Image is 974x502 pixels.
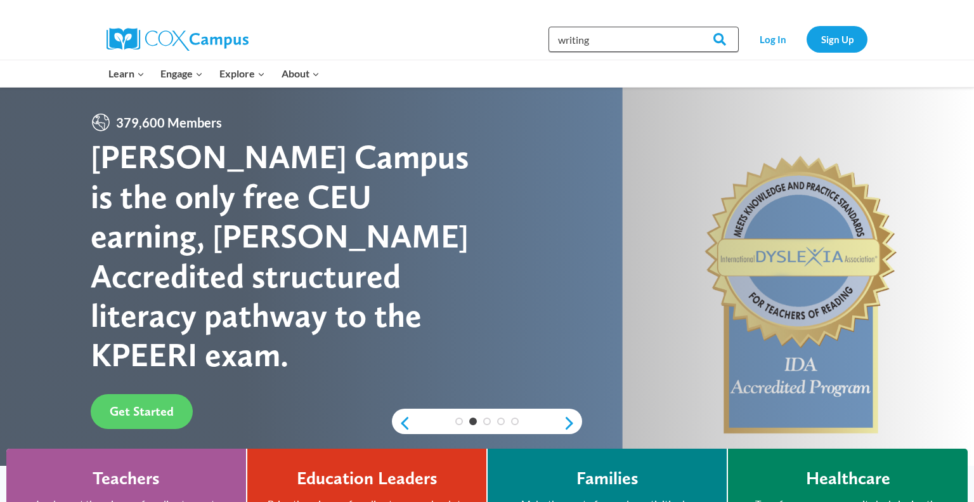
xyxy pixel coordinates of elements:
[483,418,491,425] a: 3
[211,60,273,87] button: Child menu of Explore
[511,418,519,425] a: 5
[392,411,582,436] div: content slider buttons
[107,28,249,51] img: Cox Campus
[745,26,800,52] a: Log In
[455,418,463,425] a: 1
[497,418,505,425] a: 4
[153,60,212,87] button: Child menu of Engage
[563,416,582,431] a: next
[110,404,174,419] span: Get Started
[100,60,327,87] nav: Primary Navigation
[745,26,867,52] nav: Secondary Navigation
[549,27,739,52] input: Search Cox Campus
[91,137,487,374] div: [PERSON_NAME] Campus is the only free CEU earning, [PERSON_NAME] Accredited structured literacy p...
[100,60,153,87] button: Child menu of Learn
[297,468,438,489] h4: Education Leaders
[91,394,193,429] a: Get Started
[93,468,160,489] h4: Teachers
[469,418,477,425] a: 2
[807,26,867,52] a: Sign Up
[111,112,227,133] span: 379,600 Members
[576,468,639,489] h4: Families
[392,416,411,431] a: previous
[273,60,328,87] button: Child menu of About
[806,468,890,489] h4: Healthcare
